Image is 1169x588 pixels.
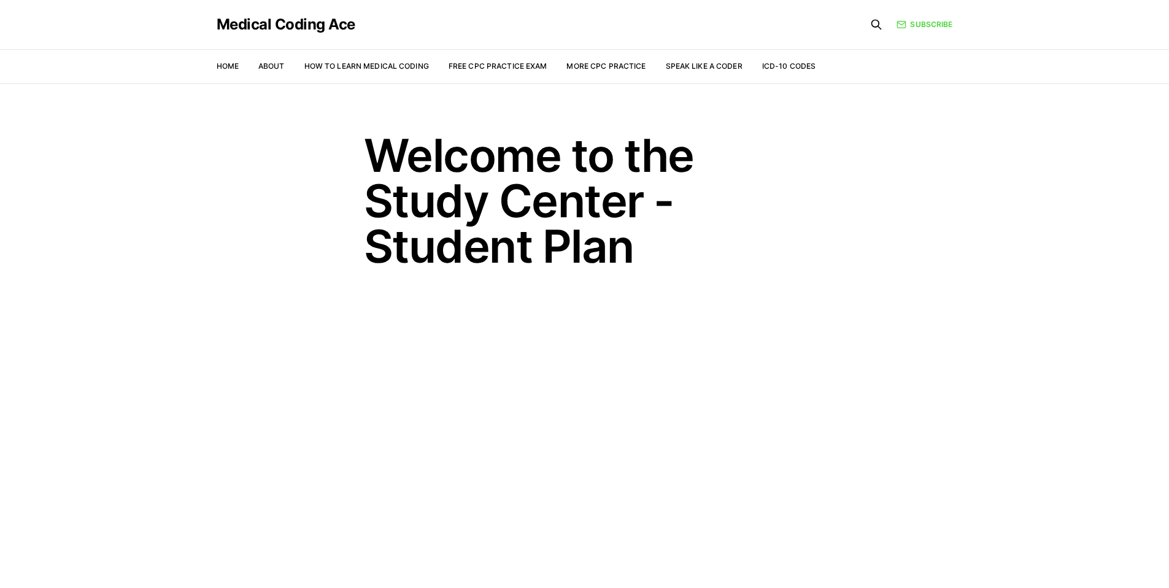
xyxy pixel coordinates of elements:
[217,61,239,71] a: Home
[666,61,743,71] a: Speak Like a Coder
[449,61,547,71] a: Free CPC Practice Exam
[897,19,952,30] a: Subscribe
[258,61,285,71] a: About
[566,61,646,71] a: More CPC Practice
[304,61,429,71] a: How to Learn Medical Coding
[364,133,806,269] h1: Welcome to the Study Center - Student Plan
[217,17,355,32] a: Medical Coding Ace
[762,61,816,71] a: ICD-10 Codes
